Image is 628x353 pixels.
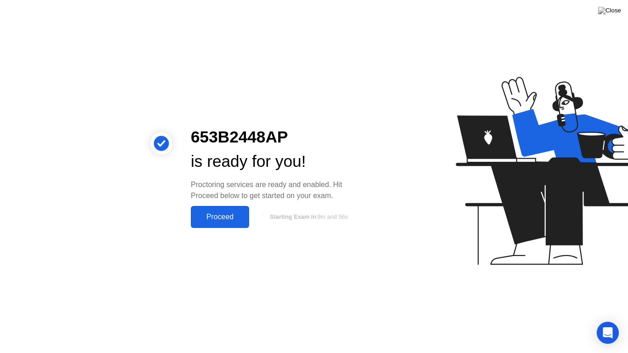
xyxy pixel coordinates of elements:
[598,7,621,14] img: Close
[597,322,619,344] div: Open Intercom Messenger
[191,125,362,149] div: 653B2448AP
[191,206,249,228] button: Proceed
[191,179,362,201] div: Proctoring services are ready and enabled. Hit Proceed below to get started on your exam.
[191,149,362,174] div: is ready for you!
[254,208,362,226] button: Starting Exam in9m and 56s
[194,213,246,221] div: Proceed
[317,213,348,220] span: 9m and 56s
